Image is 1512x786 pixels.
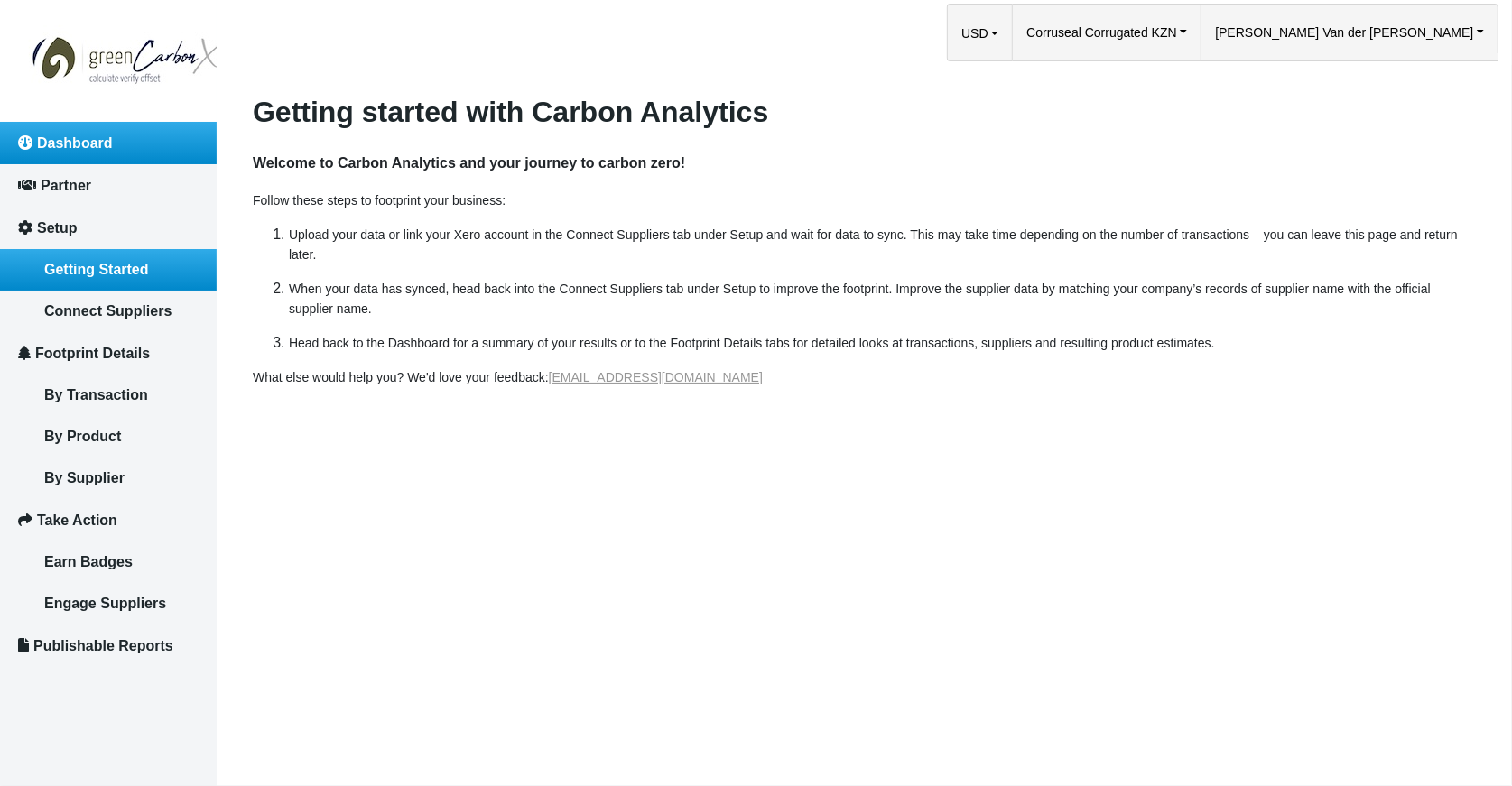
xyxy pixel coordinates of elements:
[23,167,329,207] input: Enter your last name
[289,333,1476,353] p: Head back to the Dashboard for a summary of your results or to the Footprint Details tabs for det...
[289,279,1476,319] p: When your data has synced, head back into the Connect Suppliers tab under Setup to improve the fo...
[253,95,1476,129] h3: Getting started with Carbon Analytics
[1201,5,1498,60] a: [PERSON_NAME] Van der [PERSON_NAME]
[33,638,173,653] span: Publishable Reports
[296,9,339,52] div: Minimize live chat window
[44,596,166,611] span: Engage Suppliers
[14,11,246,104] img: GreenCarbonX07-07-202510_19_57_194.jpg
[1215,5,1473,60] span: [PERSON_NAME] Van der [PERSON_NAME]
[1013,5,1201,60] a: Corruseal Corrugated KZN
[961,23,998,43] button: USD
[37,513,117,528] span: Take Action
[253,136,1476,190] h4: Welcome to Carbon Analytics and your journey to carbon zero!
[35,346,150,361] span: Footprint Details
[253,367,1476,387] p: What else would help you? We'd love your feedback:
[948,5,1012,60] a: USDUSD
[289,225,1476,264] p: Upload your data or link your Xero account in the Connect Suppliers tab under Setup and wait for ...
[44,303,172,319] span: Connect Suppliers
[44,554,133,569] span: Earn Badges
[44,262,149,277] span: Getting Started
[549,370,763,384] a: [EMAIL_ADDRESS][DOMAIN_NAME]
[37,135,113,151] span: Dashboard
[1026,5,1177,60] span: Corruseal Corrugated KZN
[264,556,328,580] em: Submit
[253,190,1476,210] p: Follow these steps to footprint your business:
[23,273,329,541] textarea: Type your message and click 'Submit'
[20,99,47,126] div: Navigation go back
[37,220,77,236] span: Setup
[23,220,329,260] input: Enter your email address
[44,387,148,402] span: By Transaction
[41,178,91,193] span: Partner
[44,470,125,485] span: By Supplier
[121,101,330,125] div: Leave a message
[44,429,121,444] span: By Product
